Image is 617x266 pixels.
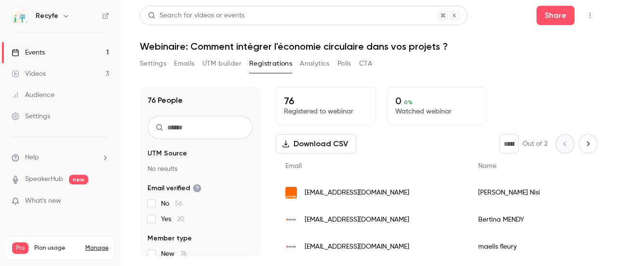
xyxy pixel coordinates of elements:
button: Polls [337,56,351,71]
button: Next page [578,134,598,154]
button: Analytics [300,56,330,71]
div: Videos [12,69,46,79]
p: Registered to webinar [284,107,367,116]
button: Settings [140,56,166,71]
span: No [161,199,183,209]
span: Help [25,153,39,163]
img: eiffage.com [285,241,297,252]
div: Search for videos or events [148,11,244,21]
p: Watched webinar [395,107,479,116]
a: Manage [85,244,108,252]
img: eiffage.com [285,214,297,225]
button: Emails [174,56,194,71]
span: Name [478,163,496,169]
p: No results [148,164,253,174]
span: new [69,175,88,184]
span: 20 [177,216,185,223]
button: Share [537,6,575,25]
div: Events [12,48,45,57]
span: 56 [175,200,183,207]
span: What's new [25,196,61,206]
h6: Recyfe [36,11,58,21]
h1: 76 People [148,95,183,106]
a: SpeakerHub [25,174,63,184]
span: 76 [180,251,187,257]
p: 0 [395,95,479,107]
span: UTM Source [148,149,187,158]
span: [EMAIL_ADDRESS][DOMAIN_NAME] [305,215,409,225]
h1: Webinaire: Comment intégrer l'économie circulaire dans vos projets ? [140,41,598,52]
button: CTA [359,56,372,71]
button: Registrations [249,56,292,71]
div: Settings [12,112,50,121]
p: 76 [284,95,367,107]
span: Plan usage [34,244,80,252]
img: Recyfe [12,8,27,24]
iframe: Noticeable Trigger [97,197,109,206]
span: Yes [161,214,185,224]
button: Download CSV [276,134,356,154]
img: orange.fr [285,187,297,198]
span: Email [285,163,302,169]
span: Pro [12,242,28,254]
li: help-dropdown-opener [12,153,109,163]
button: UTM builder [202,56,241,71]
span: 0 % [404,99,413,106]
span: New [161,249,187,259]
span: [EMAIL_ADDRESS][DOMAIN_NAME] [305,188,409,198]
span: Member type [148,234,192,243]
p: Out of 2 [523,139,548,149]
div: Audience [12,90,54,100]
span: [EMAIL_ADDRESS][DOMAIN_NAME] [305,242,409,252]
span: Email verified [148,183,201,193]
